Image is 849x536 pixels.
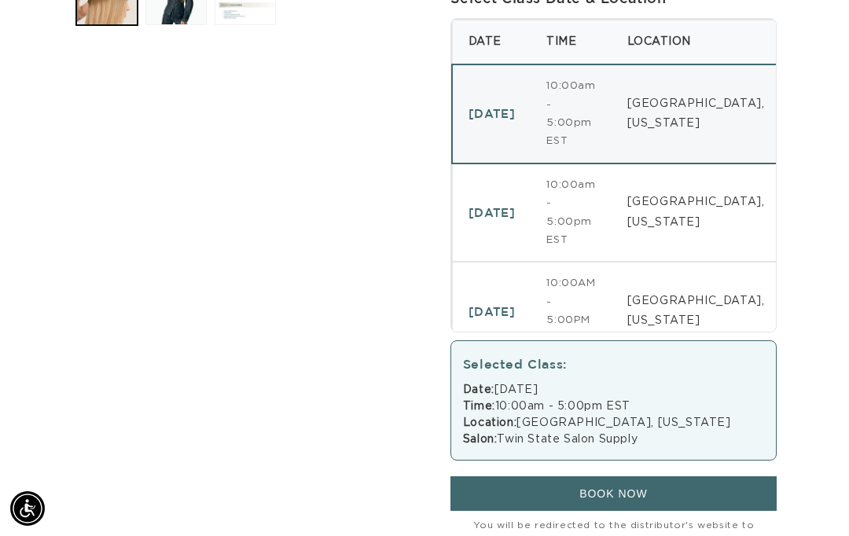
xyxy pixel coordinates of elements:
[450,476,777,511] button: BOOK NOW
[463,434,498,445] strong: Salon:
[531,20,611,64] th: Time
[612,163,781,262] td: [GEOGRAPHIC_DATA], [US_STATE]
[452,64,531,163] td: [DATE]
[463,401,495,412] strong: Time:
[452,262,531,361] td: [DATE]
[531,262,611,361] td: 10:00AM - 5:00PM EST
[10,491,45,526] div: Accessibility Menu
[770,461,849,536] iframe: Chat Widget
[612,20,781,64] th: Location
[579,487,648,500] span: BOOK NOW
[463,353,764,376] div: Selected Class:
[612,64,781,163] td: [GEOGRAPHIC_DATA], [US_STATE]
[463,382,764,448] div: [DATE] 10:00am - 5:00pm EST [GEOGRAPHIC_DATA], [US_STATE] Twin State Salon Supply
[463,384,494,395] strong: Date:
[452,20,531,64] th: Date
[770,461,849,536] div: Виджет чата
[531,163,611,262] td: 10:00am - 5:00pm EST
[612,262,781,361] td: [GEOGRAPHIC_DATA], [US_STATE]
[531,64,611,163] td: 10:00am - 5:00pm EST
[463,417,516,428] strong: Location:
[452,163,531,262] td: [DATE]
